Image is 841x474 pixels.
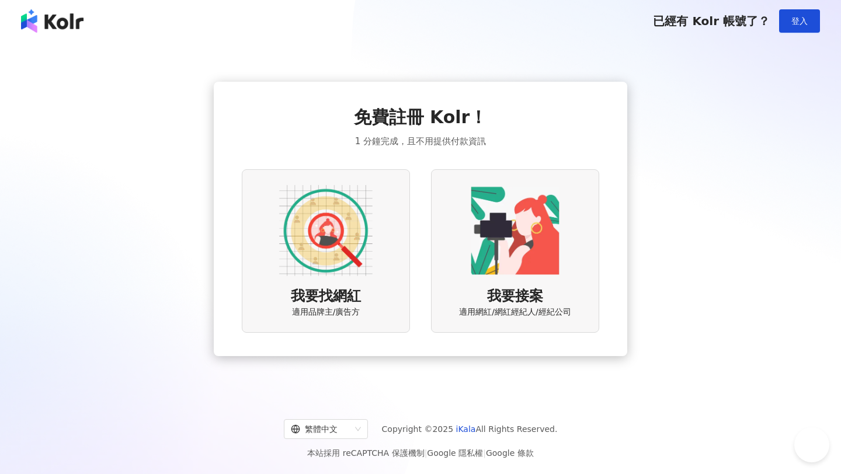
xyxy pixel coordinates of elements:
img: AD identity option [279,184,373,277]
iframe: Help Scout Beacon - Open [794,427,829,462]
a: Google 條款 [486,448,534,458]
span: 已經有 Kolr 帳號了？ [653,14,770,28]
span: 適用網紅/網紅經紀人/經紀公司 [459,306,571,318]
img: KOL identity option [468,184,562,277]
span: 登入 [791,16,808,26]
span: 我要接案 [487,287,543,306]
span: | [483,448,486,458]
span: Copyright © 2025 All Rights Reserved. [382,422,558,436]
button: 登入 [779,9,820,33]
span: 我要找網紅 [291,287,361,306]
a: iKala [456,424,476,434]
span: 適用品牌主/廣告方 [292,306,360,318]
a: Google 隱私權 [427,448,483,458]
div: 繁體中文 [291,420,350,438]
span: | [425,448,428,458]
img: logo [21,9,84,33]
span: 本站採用 reCAPTCHA 保護機制 [307,446,533,460]
span: 1 分鐘完成，且不用提供付款資訊 [355,134,486,148]
span: 免費註冊 Kolr！ [354,105,488,130]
